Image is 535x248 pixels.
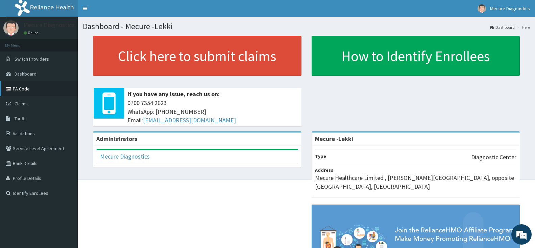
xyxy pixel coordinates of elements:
[15,71,37,77] span: Dashboard
[315,153,326,159] b: Type
[96,135,137,143] b: Administrators
[478,4,486,13] img: User Image
[471,153,516,162] p: Diagnostic Center
[3,20,19,36] img: User Image
[83,22,530,31] h1: Dashboard - Mecure -Lekki
[15,56,49,62] span: Switch Providers
[315,135,353,143] strong: Mecure -Lekki
[490,24,515,30] a: Dashboard
[24,22,75,28] p: Mecure Diagnostics
[127,90,220,98] b: If you have any issue, reach us on:
[24,30,40,35] a: Online
[143,116,236,124] a: [EMAIL_ADDRESS][DOMAIN_NAME]
[15,101,28,107] span: Claims
[312,36,520,76] a: How to Identify Enrollees
[490,5,530,12] span: Mecure Diagnostics
[93,36,301,76] a: Click here to submit claims
[515,24,530,30] li: Here
[127,99,298,125] span: 0700 7354 2623 WhatsApp: [PHONE_NUMBER] Email:
[100,152,150,160] a: Mecure Diagnostics
[315,173,517,191] p: Mecure Healthcare Limited , [PERSON_NAME][GEOGRAPHIC_DATA], opposite [GEOGRAPHIC_DATA], [GEOGRAPH...
[15,116,27,122] span: Tariffs
[315,167,333,173] b: Address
